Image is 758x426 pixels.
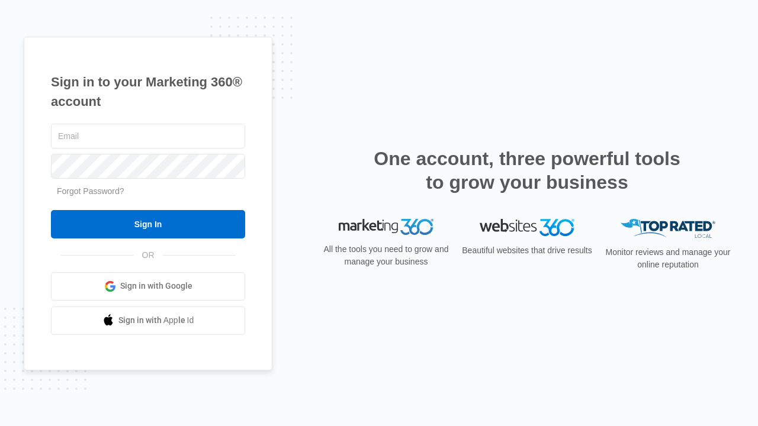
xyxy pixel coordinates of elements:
[621,219,715,238] img: Top Rated Local
[339,219,433,235] img: Marketing 360
[51,124,245,149] input: Email
[320,243,452,268] p: All the tools you need to grow and manage your business
[57,186,124,196] a: Forgot Password?
[134,249,163,262] span: OR
[118,314,194,327] span: Sign in with Apple Id
[370,147,684,194] h2: One account, three powerful tools to grow your business
[51,272,245,301] a: Sign in with Google
[51,210,245,238] input: Sign In
[461,244,593,257] p: Beautiful websites that drive results
[480,219,574,236] img: Websites 360
[51,72,245,111] h1: Sign in to your Marketing 360® account
[120,280,192,292] span: Sign in with Google
[51,306,245,335] a: Sign in with Apple Id
[602,246,734,271] p: Monitor reviews and manage your online reputation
